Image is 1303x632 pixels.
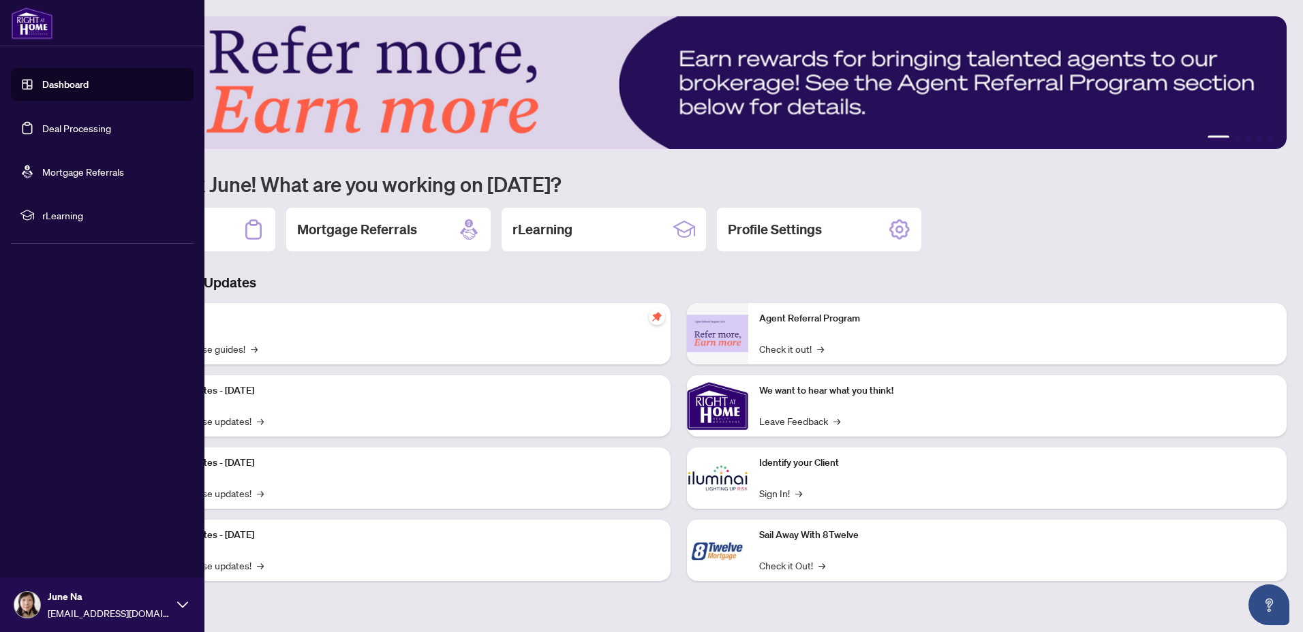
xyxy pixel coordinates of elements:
a: Deal Processing [42,122,111,134]
button: Open asap [1248,584,1289,625]
span: → [833,413,840,428]
span: → [818,558,825,573]
a: Leave Feedback→ [759,413,840,428]
a: Dashboard [42,78,89,91]
a: Sign In!→ [759,486,802,501]
p: Identify your Client [759,456,1276,471]
span: June Na [48,589,170,604]
img: Agent Referral Program [687,315,748,352]
p: Platform Updates - [DATE] [143,383,660,398]
span: rLearning [42,208,184,223]
button: 5 [1268,136,1273,141]
span: → [251,341,258,356]
h2: Profile Settings [728,220,822,239]
img: We want to hear what you think! [687,375,748,437]
button: 2 [1235,136,1240,141]
span: [EMAIL_ADDRESS][DOMAIN_NAME] [48,605,170,620]
p: We want to hear what you think! [759,383,1276,398]
span: pushpin [649,309,665,325]
p: Agent Referral Program [759,311,1276,326]
p: Platform Updates - [DATE] [143,456,660,471]
h3: Brokerage & Industry Updates [71,273,1287,292]
span: → [257,486,264,501]
img: Identify your Client [687,447,748,509]
span: → [817,341,824,356]
img: Profile Icon [14,592,40,618]
img: Sail Away With 8Twelve [687,520,748,581]
img: logo [11,7,53,39]
a: Mortgage Referrals [42,165,124,178]
button: 1 [1208,136,1229,141]
p: Platform Updates - [DATE] [143,528,660,543]
span: → [257,413,264,428]
button: 4 [1257,136,1262,141]
button: 3 [1246,136,1251,141]
p: Self-Help [143,311,660,326]
h2: rLearning [512,220,572,239]
span: → [795,486,802,501]
span: → [257,558,264,573]
img: Slide 0 [71,16,1287,149]
h1: Welcome back June! What are you working on [DATE]? [71,171,1287,197]
h2: Mortgage Referrals [297,220,417,239]
a: Check it out!→ [759,341,824,356]
p: Sail Away With 8Twelve [759,528,1276,543]
a: Check it Out!→ [759,558,825,573]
